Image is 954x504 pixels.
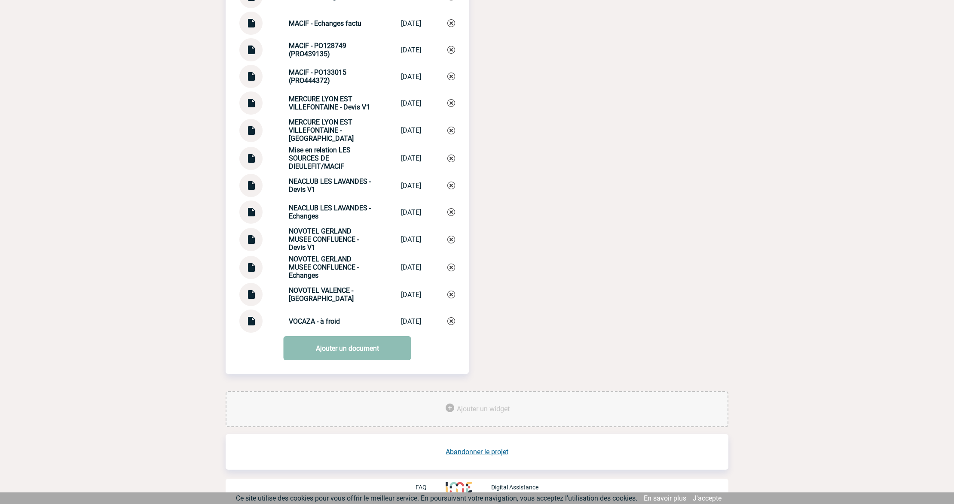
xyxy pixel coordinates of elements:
strong: NEACLUB LES LAVANDES - Devis V1 [289,177,371,194]
img: Supprimer [447,127,455,134]
strong: MACIF - PO133015 (PRO444372) [289,68,346,85]
img: Supprimer [447,182,455,189]
img: Supprimer [447,264,455,271]
div: [DATE] [401,46,421,54]
img: Supprimer [447,208,455,216]
div: [DATE] [401,263,421,271]
strong: MERCURE LYON EST VILLEFONTAINE - [GEOGRAPHIC_DATA] [289,118,354,143]
div: [DATE] [401,208,421,216]
img: Supprimer [447,155,455,162]
p: FAQ [416,484,427,491]
div: [DATE] [401,235,421,243]
div: [DATE] [401,182,421,190]
img: Supprimer [447,73,455,80]
img: Supprimer [447,19,455,27]
a: En savoir plus [644,494,686,502]
div: [DATE] [401,154,421,162]
img: Supprimer [447,317,455,325]
a: Ajouter un document [284,336,411,360]
strong: MACIF - Echanges factu [289,19,361,27]
img: Supprimer [447,291,455,298]
img: Supprimer [447,236,455,243]
strong: NOVOTEL GERLAND MUSEE CONFLUENCE - Echanges [289,255,359,279]
div: [DATE] [401,291,421,299]
strong: Mise en relation LES SOURCES DE DIEULEFIT/MACIF [289,146,351,170]
div: Ajouter des outils d'aide à la gestion de votre événement [226,391,728,427]
strong: NEACLUB LES LAVANDES - Echanges [289,204,371,220]
img: Supprimer [447,99,455,107]
a: Abandonner le projet [446,448,508,456]
img: http://www.idealmeetingsevents.fr/ [446,482,472,492]
strong: NOVOTEL GERLAND MUSEE CONFLUENCE - Devis V1 [289,227,359,252]
strong: VOCAZA - à froid [289,317,340,325]
strong: MERCURE LYON EST VILLEFONTAINE - Devis V1 [289,95,370,111]
strong: MACIF - PO128749 (PRO439135) [289,42,346,58]
a: FAQ [416,483,446,491]
div: [DATE] [401,126,421,134]
span: Ajouter un widget [457,405,510,413]
p: Digital Assistance [491,484,538,491]
div: [DATE] [401,99,421,107]
strong: NOVOTEL VALENCE - [GEOGRAPHIC_DATA] [289,286,354,303]
div: [DATE] [401,19,421,27]
div: [DATE] [401,73,421,81]
span: Ce site utilise des cookies pour vous offrir le meilleur service. En poursuivant votre navigation... [236,494,637,502]
a: J'accepte [693,494,722,502]
div: [DATE] [401,317,421,325]
img: Supprimer [447,46,455,54]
